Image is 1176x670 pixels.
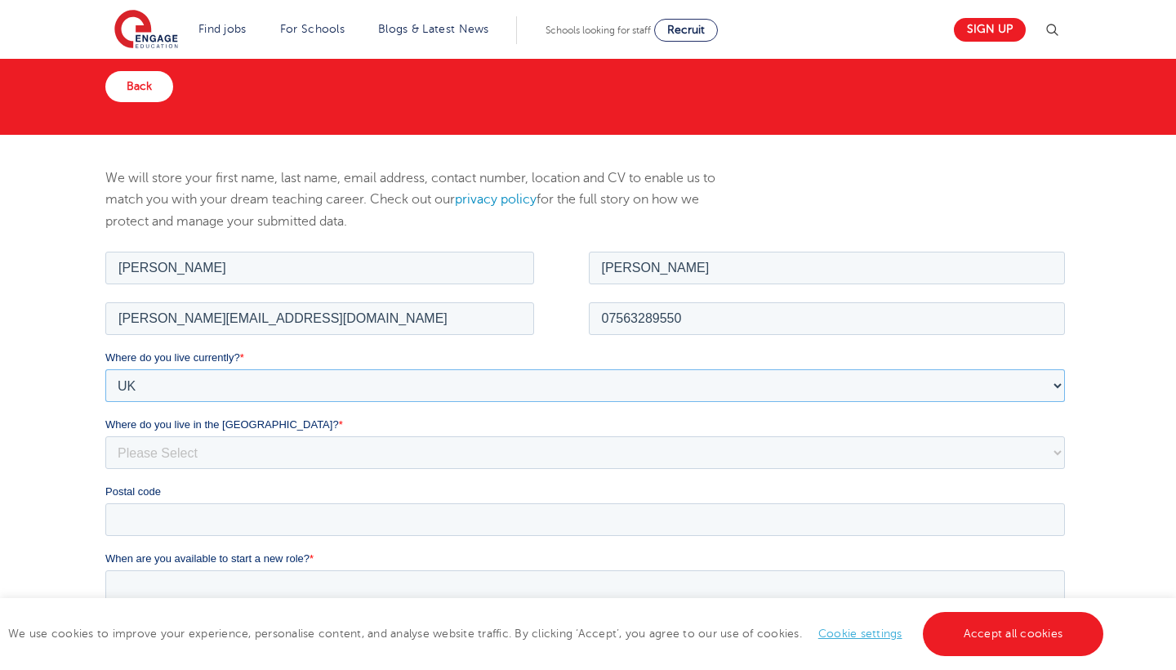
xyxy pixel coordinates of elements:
a: Find jobs [198,23,247,35]
p: We will store your first name, last name, email address, contact number, location and CV to enabl... [105,167,742,232]
a: Cookie settings [818,628,902,640]
a: Back [105,71,173,102]
a: Recruit [654,19,718,42]
a: privacy policy [455,192,537,207]
a: Blogs & Latest News [378,23,489,35]
a: For Schools [280,23,345,35]
span: Recruit [667,24,705,36]
span: Schools looking for staff [546,25,651,36]
a: Accept all cookies [923,612,1104,656]
span: We use cookies to improve your experience, personalise content, and analyse website traffic. By c... [8,628,1107,640]
a: Sign up [954,18,1026,42]
img: Engage Education [114,10,178,51]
